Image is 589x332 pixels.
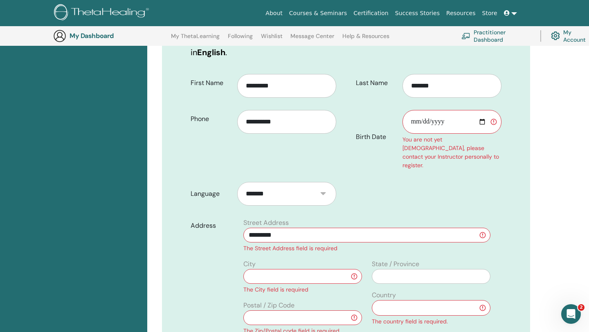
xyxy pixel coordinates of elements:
[461,33,470,39] img: chalkboard-teacher.svg
[54,4,152,22] img: logo.png
[70,32,151,40] h3: My Dashboard
[197,47,225,58] b: English
[53,29,66,43] img: generic-user-icon.jpg
[479,6,501,21] a: Store
[372,290,396,300] label: Country
[184,186,237,202] label: Language
[350,129,402,145] label: Birth Date
[350,6,391,21] a: Certification
[184,75,237,91] label: First Name
[228,33,253,46] a: Following
[262,6,286,21] a: About
[243,259,256,269] label: City
[372,317,490,326] div: The country field is required.
[243,285,362,294] div: The City field is required
[578,304,585,311] span: 2
[402,135,501,170] div: You are not yet [DEMOGRAPHIC_DATA], please contact your Instructor personally to register.
[243,218,289,228] label: Street Address
[392,6,443,21] a: Success Stories
[243,301,294,310] label: Postal / Zip Code
[551,29,560,42] img: cog.svg
[350,75,402,91] label: Last Name
[290,33,334,46] a: Message Center
[184,218,238,233] label: Address
[561,304,581,324] iframe: Intercom live chat
[261,33,283,46] a: Wishlist
[171,33,220,46] a: My ThetaLearning
[372,259,419,269] label: State / Province
[443,6,479,21] a: Resources
[243,244,490,253] div: The Street Address field is required
[286,6,351,21] a: Courses & Seminars
[461,27,531,45] a: Practitioner Dashboard
[184,111,237,127] label: Phone
[342,33,389,46] a: Help & Resources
